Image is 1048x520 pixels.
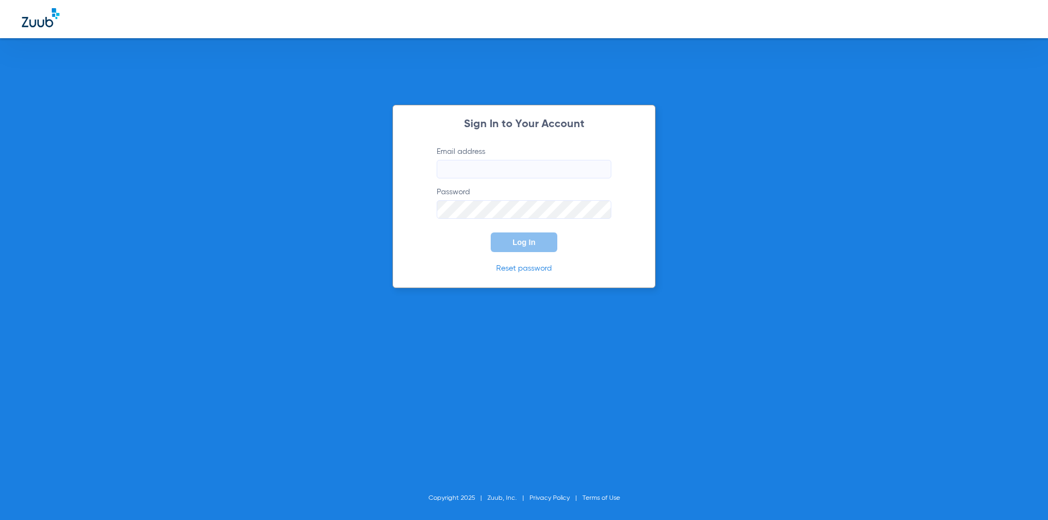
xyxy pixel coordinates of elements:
[437,187,611,219] label: Password
[437,160,611,178] input: Email address
[529,495,570,501] a: Privacy Policy
[513,238,535,247] span: Log In
[420,119,628,130] h2: Sign In to Your Account
[491,232,557,252] button: Log In
[487,493,529,504] li: Zuub, Inc.
[437,200,611,219] input: Password
[428,493,487,504] li: Copyright 2025
[582,495,620,501] a: Terms of Use
[437,146,611,178] label: Email address
[496,265,552,272] a: Reset password
[22,8,59,27] img: Zuub Logo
